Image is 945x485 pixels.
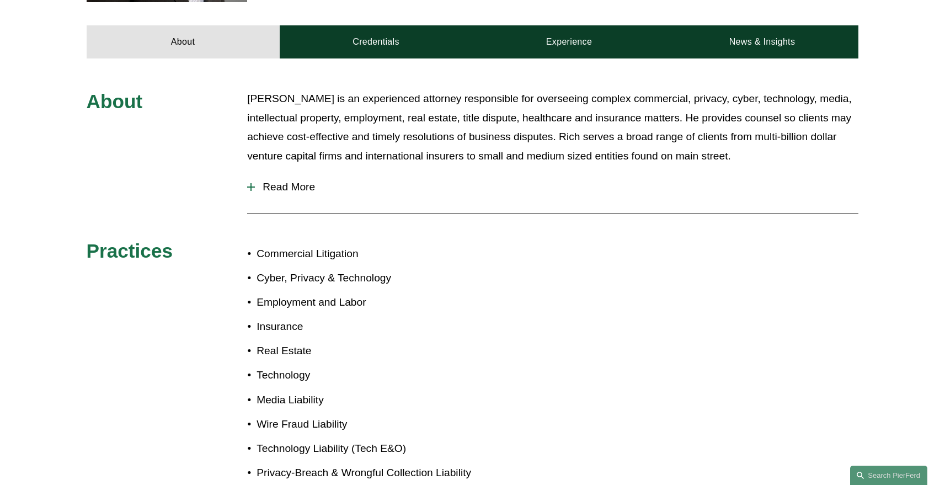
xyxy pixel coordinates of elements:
p: Privacy-Breach & Wrongful Collection Liability [257,463,472,483]
p: [PERSON_NAME] is an experienced attorney responsible for overseeing complex commercial, privacy, ... [247,89,858,166]
a: News & Insights [665,25,858,58]
a: About [87,25,280,58]
a: Credentials [280,25,473,58]
button: Read More [247,173,858,201]
p: Cyber, Privacy & Technology [257,269,472,288]
p: Insurance [257,317,472,337]
p: Media Liability [257,391,472,410]
span: Practices [87,240,173,262]
p: Technology Liability (Tech E&O) [257,439,472,459]
span: About [87,90,143,112]
span: Read More [255,181,858,193]
p: Real Estate [257,342,472,361]
p: Technology [257,366,472,385]
p: Commercial Litigation [257,244,472,264]
a: Search this site [850,466,927,485]
p: Wire Fraud Liability [257,415,472,434]
a: Experience [473,25,666,58]
p: Employment and Labor [257,293,472,312]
